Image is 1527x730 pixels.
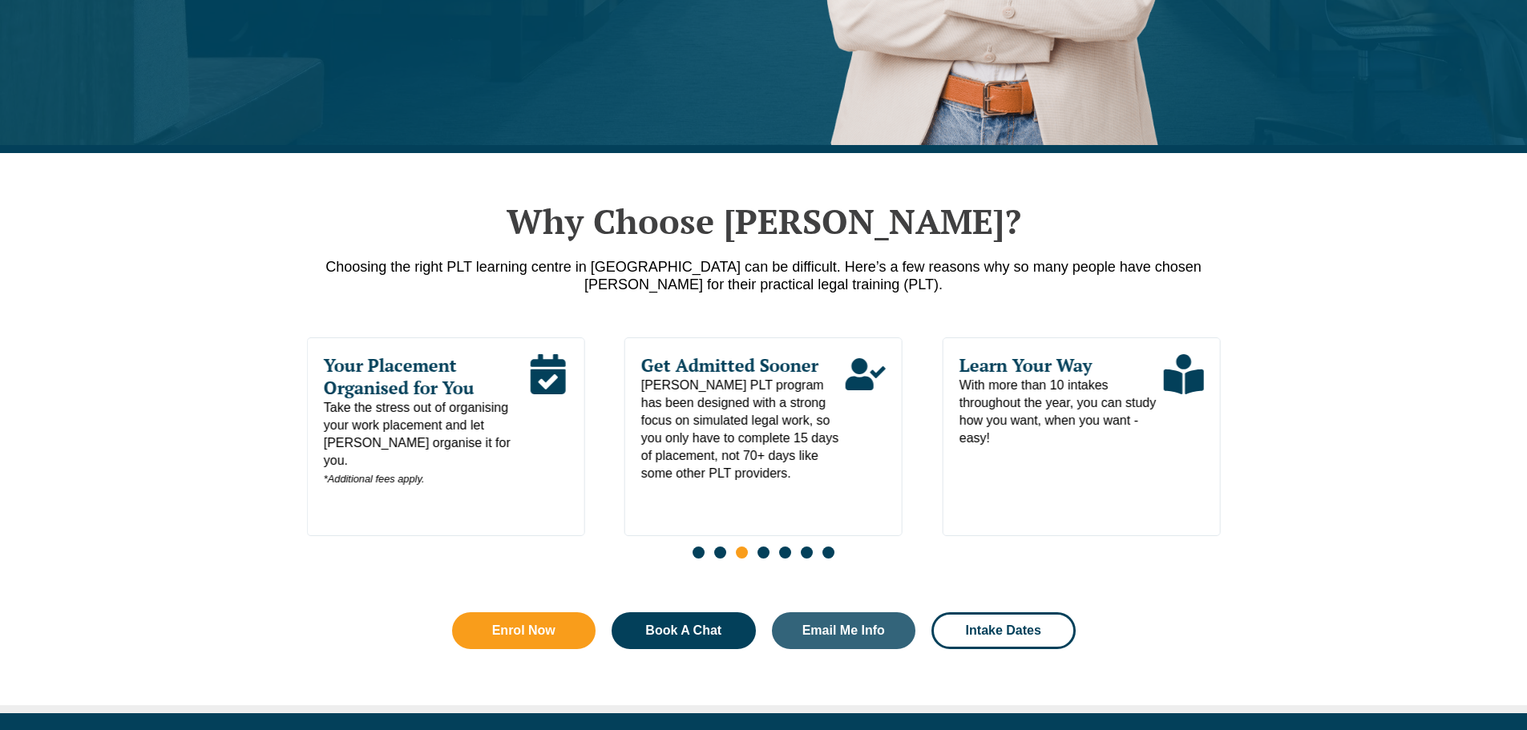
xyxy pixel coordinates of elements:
span: Go to slide 4 [757,546,770,559]
span: Go to slide 6 [801,546,813,559]
div: Slides [307,337,1221,568]
span: Go to slide 2 [714,546,726,559]
span: Get Admitted Sooner [641,354,846,377]
span: Your Placement Organised for You [323,354,527,399]
span: Go to slide 1 [693,546,705,559]
div: 5 / 7 [943,337,1221,536]
a: Intake Dates [931,612,1076,649]
h2: Why Choose [PERSON_NAME]? [307,201,1221,241]
div: Read More [527,354,568,488]
span: Email Me Info [802,624,885,637]
span: Enrol Now [492,624,555,637]
span: Go to slide 3 [736,546,748,559]
span: Book A Chat [645,624,721,637]
div: 3 / 7 [306,337,584,536]
a: Email Me Info [772,612,916,649]
a: Enrol Now [452,612,596,649]
span: Learn Your Way [959,354,1164,377]
div: Read More [1163,354,1203,447]
span: Go to slide 5 [779,546,791,559]
span: With more than 10 intakes throughout the year, you can study how you want, when you want - easy! [959,377,1164,447]
div: 4 / 7 [624,337,903,536]
em: *Additional fees apply. [323,473,424,485]
span: Go to slide 7 [822,546,834,559]
span: Take the stress out of organising your work placement and let [PERSON_NAME] organise it for you. [323,399,527,488]
div: Read More [846,354,886,482]
p: Choosing the right PLT learning centre in [GEOGRAPHIC_DATA] can be difficult. Here’s a few reason... [307,258,1221,293]
a: Book A Chat [612,612,756,649]
span: [PERSON_NAME] PLT program has been designed with a strong focus on simulated legal work, so you o... [641,377,846,482]
span: Intake Dates [966,624,1041,637]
